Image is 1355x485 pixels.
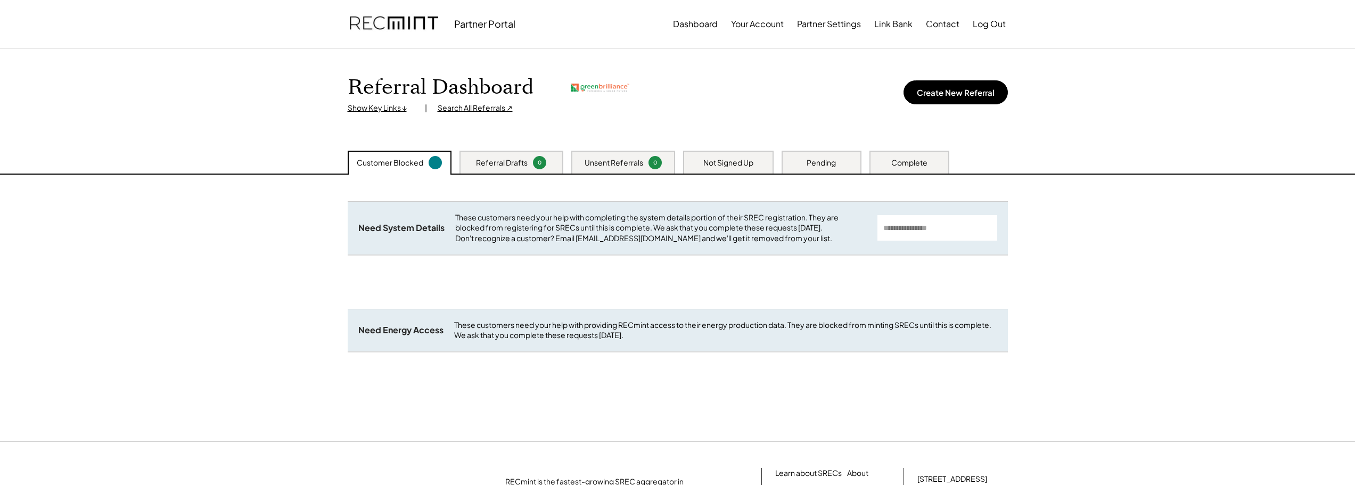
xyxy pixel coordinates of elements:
[926,13,959,35] button: Contact
[476,158,528,168] div: Referral Drafts
[807,158,836,168] div: Pending
[731,13,784,35] button: Your Account
[904,80,1008,104] button: Create New Referral
[425,103,427,113] div: |
[891,158,927,168] div: Complete
[348,103,414,113] div: Show Key Links ↓
[703,158,753,168] div: Not Signed Up
[358,325,444,336] div: Need Energy Access
[797,13,861,35] button: Partner Settings
[571,84,629,92] img: greenbrilliance.png
[455,212,867,244] div: These customers need your help with completing the system details portion of their SREC registrat...
[874,13,913,35] button: Link Bank
[348,75,533,100] h1: Referral Dashboard
[454,320,997,341] div: These customers need your help with providing RECmint access to their energy production data. The...
[585,158,643,168] div: Unsent Referrals
[917,474,987,484] div: [STREET_ADDRESS]
[673,13,718,35] button: Dashboard
[438,103,513,113] div: Search All Referrals ↗
[350,6,438,42] img: recmint-logotype%403x.png
[454,18,515,30] div: Partner Portal
[357,158,423,168] div: Customer Blocked
[847,468,868,479] a: About
[535,159,545,167] div: 0
[650,159,660,167] div: 0
[973,13,1006,35] button: Log Out
[358,223,445,234] div: Need System Details
[775,468,842,479] a: Learn about SRECs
